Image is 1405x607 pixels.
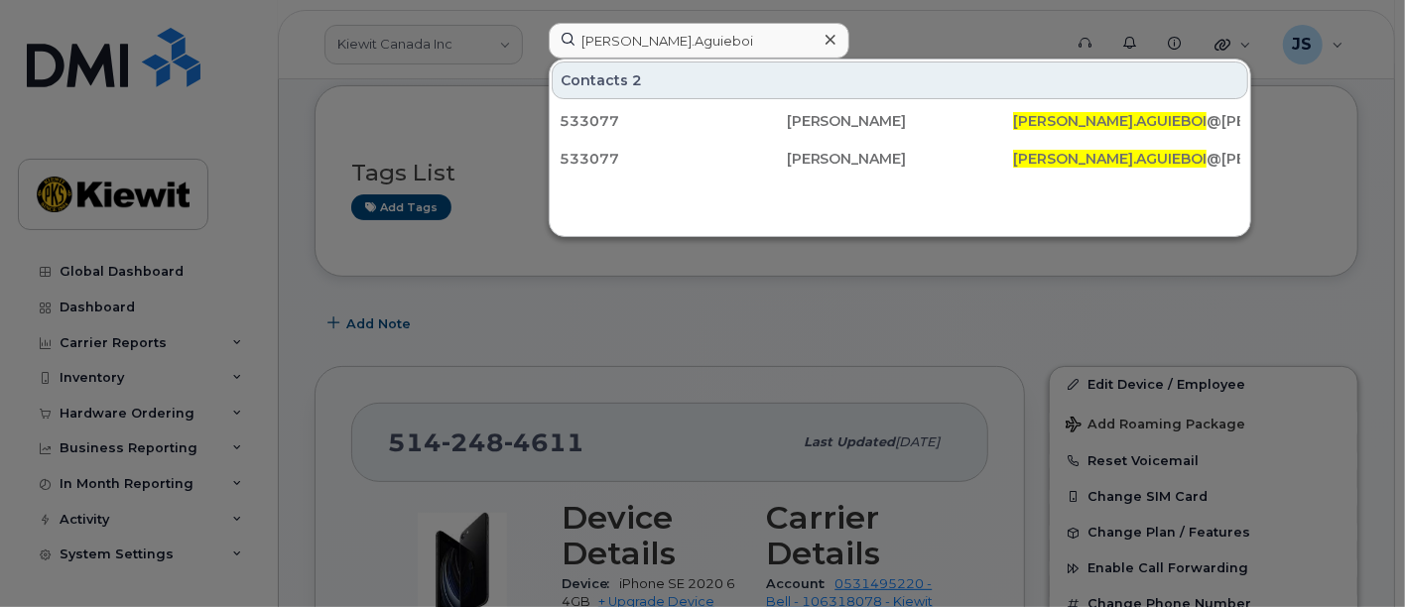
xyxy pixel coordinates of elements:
input: Find something... [549,23,849,59]
div: [PERSON_NAME] [787,149,1014,169]
a: 533077[PERSON_NAME][PERSON_NAME].AGUIEBOI@[PERSON_NAME][DOMAIN_NAME] [552,141,1248,177]
div: [PERSON_NAME] [787,111,1014,131]
div: @[PERSON_NAME][DOMAIN_NAME] [1013,149,1240,169]
span: 2 [632,70,642,90]
div: 533077 [560,149,787,169]
div: @[PERSON_NAME][DOMAIN_NAME] [1013,111,1240,131]
iframe: Messenger Launcher [1319,521,1390,592]
span: [PERSON_NAME].AGUIEBOI [1013,112,1207,130]
a: 533077[PERSON_NAME][PERSON_NAME].AGUIEBOI@[PERSON_NAME][DOMAIN_NAME] [552,103,1248,139]
div: Contacts [552,61,1248,99]
div: 533077 [560,111,787,131]
span: [PERSON_NAME].AGUIEBOI [1013,150,1207,168]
